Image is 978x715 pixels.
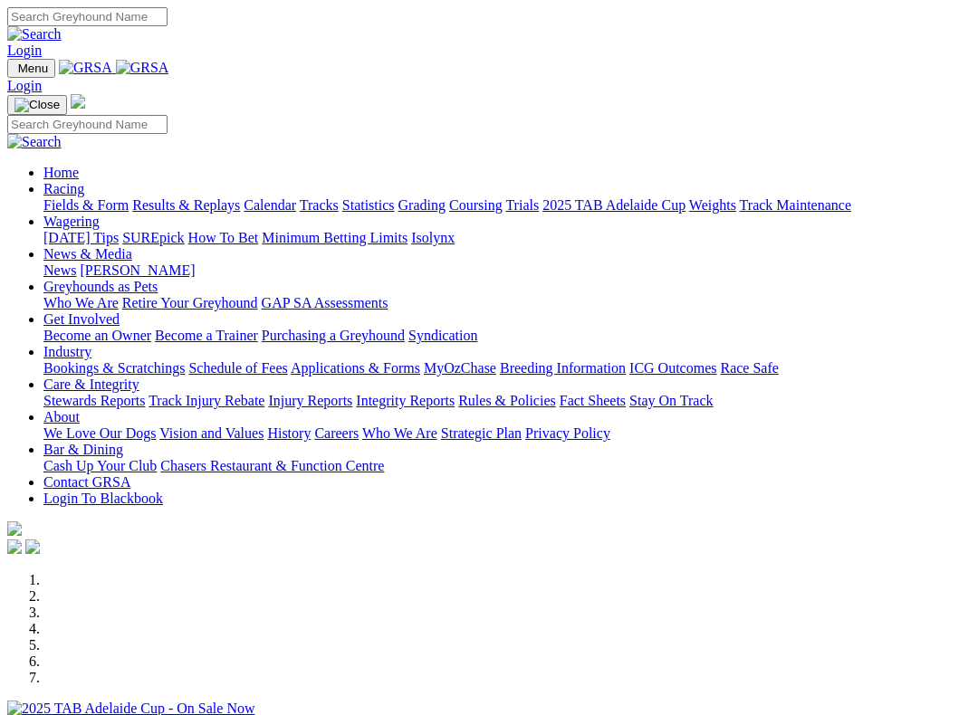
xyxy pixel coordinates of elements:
[262,230,407,245] a: Minimum Betting Limits
[398,197,446,213] a: Grading
[560,393,626,408] a: Fact Sheets
[362,425,437,441] a: Who We Are
[356,393,455,408] a: Integrity Reports
[149,393,264,408] a: Track Injury Rebate
[116,60,169,76] img: GRSA
[14,98,60,112] img: Close
[122,230,184,245] a: SUREpick
[18,62,48,75] span: Menu
[43,230,971,246] div: Wagering
[80,262,195,278] a: [PERSON_NAME]
[43,214,100,229] a: Wagering
[7,95,67,115] button: Toggle navigation
[7,115,168,134] input: Search
[262,328,405,343] a: Purchasing a Greyhound
[43,279,158,294] a: Greyhounds as Pets
[43,409,80,424] a: About
[159,425,264,441] a: Vision and Values
[449,197,503,213] a: Coursing
[43,295,119,310] a: Who We Are
[43,262,76,278] a: News
[43,425,156,441] a: We Love Our Dogs
[629,360,716,376] a: ICG Outcomes
[155,328,258,343] a: Become a Trainer
[411,230,455,245] a: Isolynx
[43,230,119,245] a: [DATE] Tips
[43,393,145,408] a: Stewards Reports
[300,197,339,213] a: Tracks
[7,134,62,150] img: Search
[7,59,55,78] button: Toggle navigation
[342,197,395,213] a: Statistics
[458,393,556,408] a: Rules & Policies
[43,181,84,196] a: Racing
[424,360,496,376] a: MyOzChase
[59,60,112,76] img: GRSA
[244,197,296,213] a: Calendar
[43,377,139,392] a: Care & Integrity
[43,491,163,506] a: Login To Blackbook
[71,94,85,109] img: logo-grsa-white.png
[122,295,258,310] a: Retire Your Greyhound
[160,458,384,473] a: Chasers Restaurant & Function Centre
[7,539,22,554] img: facebook.svg
[43,197,129,213] a: Fields & Form
[505,197,539,213] a: Trials
[43,246,132,262] a: News & Media
[132,197,240,213] a: Results & Replays
[43,442,123,457] a: Bar & Dining
[525,425,610,441] a: Privacy Policy
[689,197,736,213] a: Weights
[43,458,971,474] div: Bar & Dining
[314,425,359,441] a: Careers
[43,328,971,344] div: Get Involved
[188,360,287,376] a: Schedule of Fees
[268,393,352,408] a: Injury Reports
[7,7,168,26] input: Search
[720,360,778,376] a: Race Safe
[7,78,42,93] a: Login
[25,539,40,554] img: twitter.svg
[740,197,851,213] a: Track Maintenance
[43,165,79,180] a: Home
[7,521,22,536] img: logo-grsa-white.png
[500,360,626,376] a: Breeding Information
[43,328,151,343] a: Become an Owner
[291,360,420,376] a: Applications & Forms
[43,360,971,377] div: Industry
[43,262,971,279] div: News & Media
[267,425,311,441] a: History
[542,197,686,213] a: 2025 TAB Adelaide Cup
[188,230,259,245] a: How To Bet
[262,295,388,310] a: GAP SA Assessments
[43,393,971,409] div: Care & Integrity
[7,43,42,58] a: Login
[7,26,62,43] img: Search
[43,458,157,473] a: Cash Up Your Club
[629,393,713,408] a: Stay On Track
[43,311,120,327] a: Get Involved
[43,197,971,214] div: Racing
[43,425,971,442] div: About
[43,295,971,311] div: Greyhounds as Pets
[441,425,522,441] a: Strategic Plan
[43,360,185,376] a: Bookings & Scratchings
[43,344,91,359] a: Industry
[43,474,130,490] a: Contact GRSA
[408,328,477,343] a: Syndication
